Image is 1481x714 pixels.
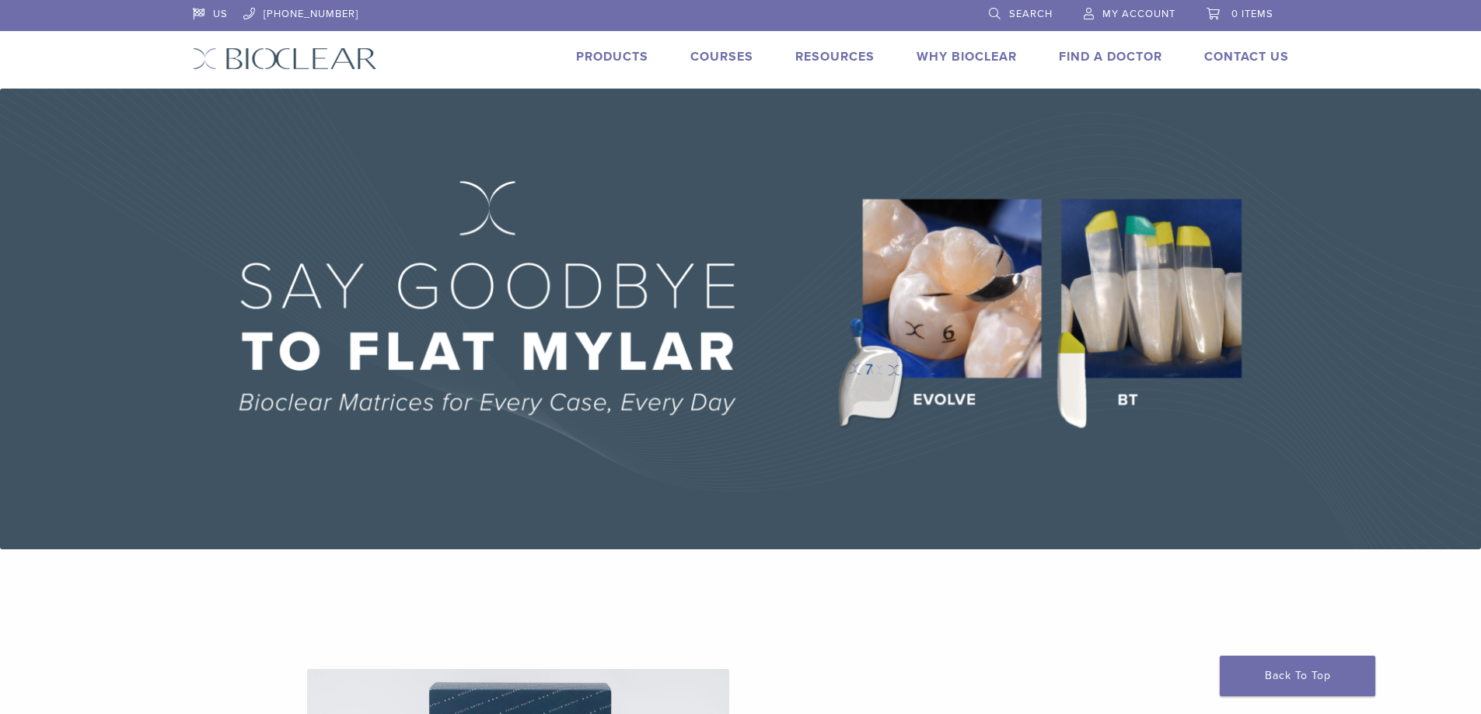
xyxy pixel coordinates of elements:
[1220,656,1375,696] a: Back To Top
[1204,49,1289,64] a: Contact Us
[917,49,1017,64] a: Why Bioclear
[1059,49,1162,64] a: Find A Doctor
[690,49,753,64] a: Courses
[576,49,648,64] a: Products
[1231,8,1273,20] span: 0 items
[795,49,875,64] a: Resources
[1102,8,1175,20] span: My Account
[193,47,377,70] img: Bioclear
[1009,8,1053,20] span: Search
